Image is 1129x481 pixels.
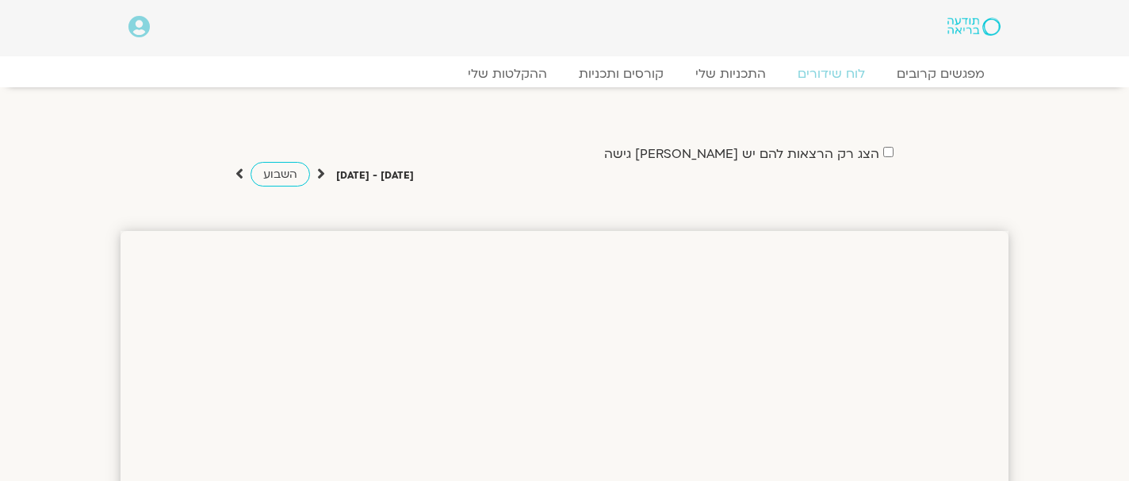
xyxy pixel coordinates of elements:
span: השבוע [263,167,297,182]
a: קורסים ותכניות [563,66,679,82]
a: השבוע [251,162,310,187]
label: הצג רק הרצאות להם יש [PERSON_NAME] גישה [604,147,879,161]
a: ההקלטות שלי [452,66,563,82]
p: [DATE] - [DATE] [336,167,414,184]
a: מפגשים קרובים [881,66,1001,82]
a: לוח שידורים [782,66,881,82]
a: התכניות שלי [679,66,782,82]
nav: Menu [128,66,1001,82]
